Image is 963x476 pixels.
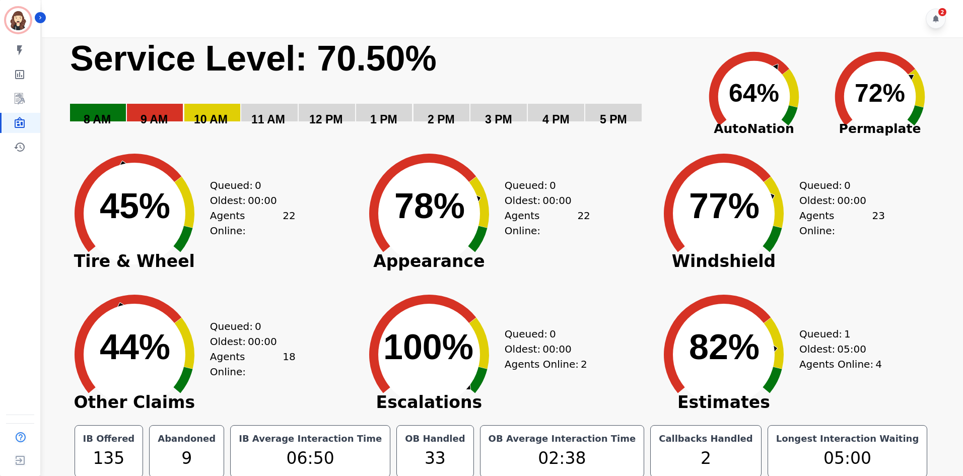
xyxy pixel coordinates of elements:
[837,193,866,208] span: 00:00
[251,113,285,126] text: 11 AM
[309,113,342,126] text: 12 PM
[872,208,884,238] span: 23
[648,256,799,266] span: Windshield
[70,39,437,78] text: Service Level: 70.50%
[81,446,137,471] div: 135
[428,113,455,126] text: 2 PM
[542,113,570,126] text: 4 PM
[141,113,168,126] text: 9 AM
[100,186,170,226] text: 45%
[799,342,875,357] div: Oldest:
[81,432,137,446] div: IB Offered
[394,186,465,226] text: 78%
[542,193,572,208] span: 00:00
[817,119,943,139] span: Permaplate
[283,208,295,238] span: 22
[210,208,296,238] div: Agents Online:
[774,432,921,446] div: Longest Interaction Waiting
[487,432,638,446] div: OB Average Interaction Time
[237,446,384,471] div: 06:50
[354,256,505,266] span: Appearance
[255,178,261,193] span: 0
[689,186,760,226] text: 77%
[799,178,875,193] div: Queued:
[210,349,296,379] div: Agents Online:
[657,432,755,446] div: Callbacks Handled
[354,397,505,407] span: Escalations
[657,446,755,471] div: 2
[837,342,866,357] span: 05:00
[691,119,817,139] span: AutoNation
[542,342,572,357] span: 00:00
[59,397,210,407] span: Other Claims
[600,113,627,126] text: 5 PM
[799,193,875,208] div: Oldest:
[549,326,556,342] span: 0
[505,193,580,208] div: Oldest:
[844,326,851,342] span: 1
[69,37,689,141] svg: Service Level: 0%
[799,357,885,372] div: Agents Online:
[855,79,905,107] text: 72%
[248,334,277,349] span: 00:00
[505,326,580,342] div: Queued:
[255,319,261,334] span: 0
[689,327,760,367] text: 82%
[100,327,170,367] text: 44%
[505,178,580,193] div: Queued:
[549,178,556,193] span: 0
[248,193,277,208] span: 00:00
[6,8,30,32] img: Bordered avatar
[648,397,799,407] span: Estimates
[581,357,587,372] span: 2
[84,113,111,126] text: 8 AM
[938,8,946,16] div: 2
[799,208,885,238] div: Agents Online:
[403,432,467,446] div: OB Handled
[210,193,286,208] div: Oldest:
[487,446,638,471] div: 02:38
[59,256,210,266] span: Tire & Wheel
[283,349,295,379] span: 18
[505,342,580,357] div: Oldest:
[383,327,473,367] text: 100%
[774,446,921,471] div: 05:00
[799,326,875,342] div: Queued:
[505,208,590,238] div: Agents Online:
[210,319,286,334] div: Queued:
[875,357,882,372] span: 4
[485,113,512,126] text: 3 PM
[210,334,286,349] div: Oldest:
[729,79,779,107] text: 64%
[237,432,384,446] div: IB Average Interaction Time
[505,357,590,372] div: Agents Online:
[194,113,228,126] text: 10 AM
[156,432,218,446] div: Abandoned
[156,446,218,471] div: 9
[577,208,590,238] span: 22
[210,178,286,193] div: Queued:
[403,446,467,471] div: 33
[844,178,851,193] span: 0
[370,113,397,126] text: 1 PM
